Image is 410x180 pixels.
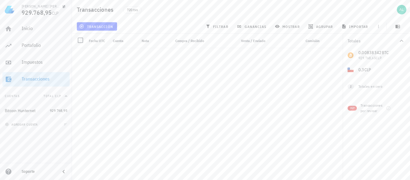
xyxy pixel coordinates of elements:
[2,72,70,87] a: Transacciones
[229,34,268,48] div: Venta / Enviado
[203,22,232,31] button: filtrar
[2,89,70,103] button: CuentasTotal CLP
[306,22,336,31] button: agrupar
[80,24,113,29] span: transacción
[339,22,372,31] button: importar
[22,8,52,17] span: 929.768,95
[5,5,14,14] img: LedgiFi
[2,22,70,36] a: Inicio
[22,26,67,31] div: Inicio
[397,5,406,14] div: avatar
[241,38,265,43] span: Venta / Enviado
[350,106,354,111] span: 357
[110,34,139,48] div: Cuenta
[306,38,319,43] span: Comisión
[168,34,207,48] div: Compra / Recibido
[2,38,70,53] a: Portafolio
[86,34,110,48] div: Fecha UTC
[238,24,266,29] span: ganancias
[343,24,368,29] span: importar
[273,22,303,31] button: mostrar
[207,24,228,29] span: filtrar
[22,59,67,65] div: Impuestos
[6,123,38,127] span: agregar cuenta
[234,22,270,31] button: ganancias
[77,5,116,14] h1: Transacciones
[22,169,55,174] div: Soporte
[77,22,117,31] button: transacción
[22,76,67,82] div: Transacciones
[5,108,35,113] div: Bitcoin Hunternet
[113,38,123,43] span: Cuenta
[348,39,398,43] div: Totales
[358,84,393,89] div: Totales en cero
[50,108,67,113] span: 929.768,95
[360,103,386,114] div: Transacciones por revisar
[350,84,351,89] span: 2
[139,34,168,48] div: Nota
[89,38,105,43] span: Fecha UTC
[142,38,149,43] span: Nota
[4,121,41,127] button: agregar cuenta
[2,55,70,70] a: Impuestos
[44,94,61,98] span: Total CLP
[2,103,70,118] a: Bitcoin Hunternet 929.768,95
[22,4,60,9] div: [PERSON_NAME] [PERSON_NAME]
[52,11,59,16] span: CLP
[22,42,67,48] div: Portafolio
[175,38,204,43] span: Compra / Recibido
[276,24,300,29] span: mostrar
[127,7,138,13] span: 720 txs
[279,34,322,48] div: Comisión
[343,34,410,48] button: Totales
[309,24,333,29] span: agrupar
